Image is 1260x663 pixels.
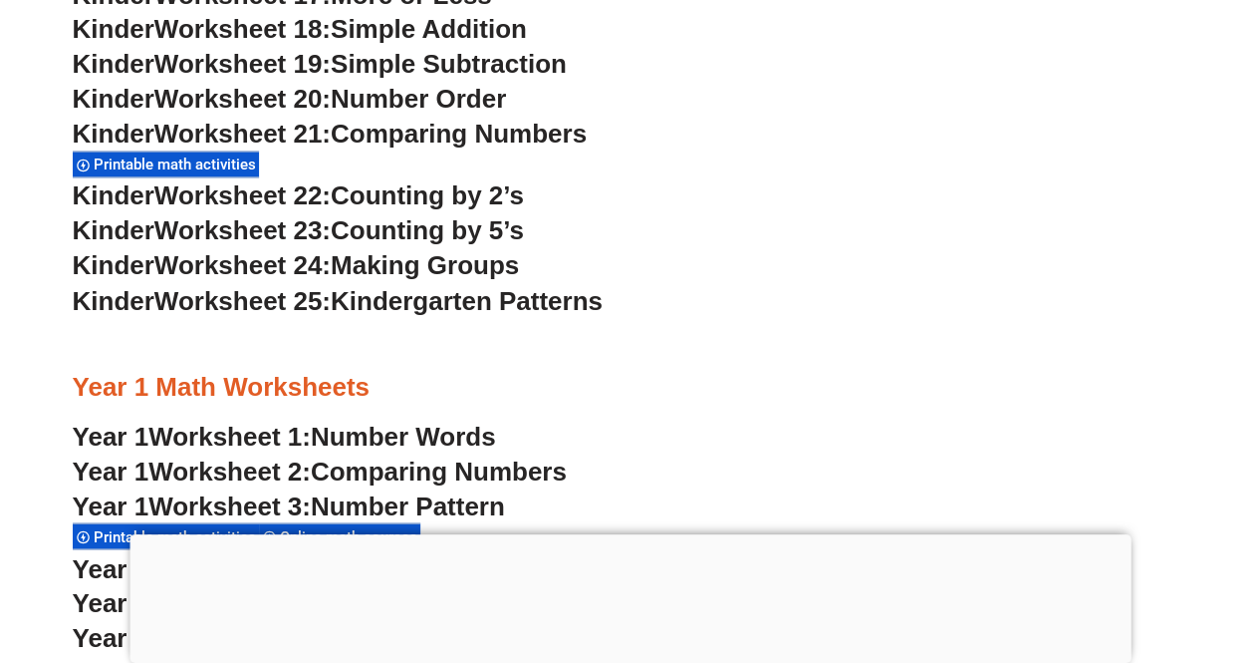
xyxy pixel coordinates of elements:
span: Worksheet 24: [154,250,331,280]
span: Worksheet 25: [154,285,331,315]
span: Kinder [73,49,154,79]
span: Kinder [73,285,154,315]
span: Simple Subtraction [331,49,567,79]
iframe: Advertisement [129,534,1131,658]
span: Kinder [73,250,154,280]
span: Worksheet 18: [154,14,331,44]
span: Counting by 2’s [331,180,524,210]
span: Worksheet 1: [148,421,311,451]
span: Kinder [73,14,154,44]
span: Counting by 5’s [331,215,524,245]
div: Printable math activities [73,151,259,177]
span: Online math courses [280,527,423,545]
span: Number Pattern [311,491,505,520]
div: Printable math activities [73,522,259,549]
span: Comparing Numbers [311,456,567,486]
span: Kinder [73,119,154,149]
span: Printable math activities [94,156,262,173]
span: Kinder [73,215,154,245]
a: Year 1Worksheet 3:Number Pattern [73,491,505,520]
span: Making Groups [331,250,519,280]
iframe: Chat Widget [928,438,1260,663]
span: Simple Addition [331,14,527,44]
a: Year 1Worksheet 2:Comparing Numbers [73,456,567,486]
span: Worksheet 23: [154,215,331,245]
span: Number Order [331,84,506,114]
span: Worksheet 2: [148,456,311,486]
a: Year 1Worksheet 5:Addition [73,587,416,617]
h3: Year 1 Math Worksheets [73,370,1188,404]
div: Online math courses [259,522,420,549]
span: Comparing Numbers [331,119,587,149]
span: Worksheet 3: [148,491,311,520]
span: Kindergarten Patterns [331,285,603,315]
span: Printable math activities [94,527,262,545]
span: Worksheet 19: [154,49,331,79]
span: Worksheet 21: [154,119,331,149]
span: Worksheet 20: [154,84,331,114]
span: Kinder [73,180,154,210]
span: Number Words [311,421,496,451]
a: Year 1Worksheet 6:Subtraction [73,622,455,652]
a: Year 1Worksheet 4:Place Value [73,553,453,583]
a: Year 1Worksheet 1:Number Words [73,421,496,451]
span: Kinder [73,84,154,114]
span: Worksheet 22: [154,180,331,210]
